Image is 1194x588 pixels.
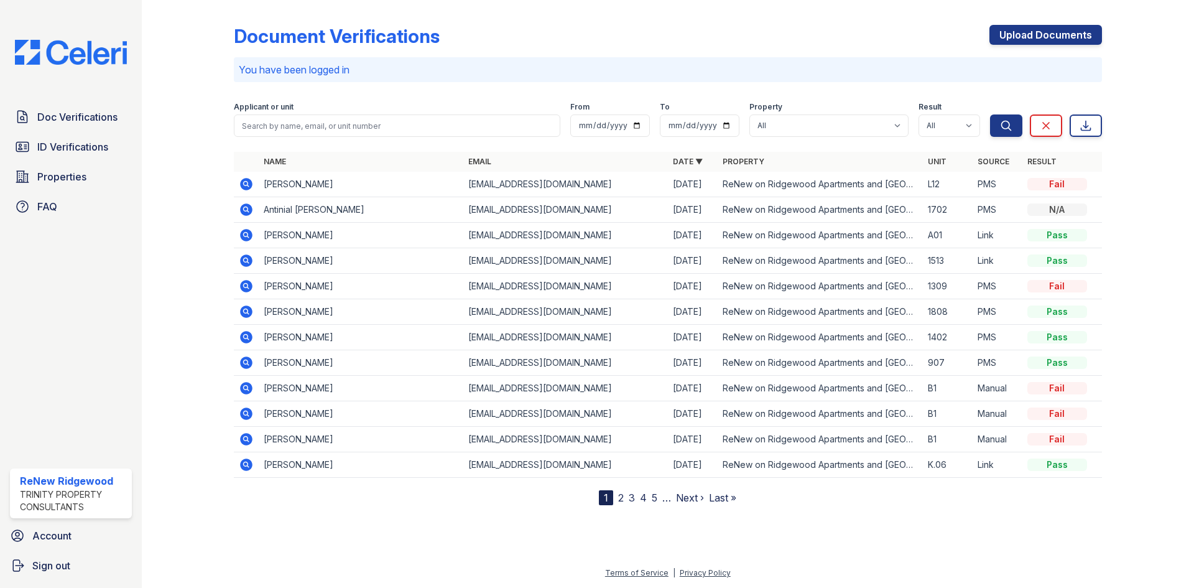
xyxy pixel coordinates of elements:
label: Result [919,102,942,112]
td: 1702 [923,197,973,223]
div: Fail [1027,178,1087,190]
div: Pass [1027,459,1087,471]
a: Doc Verifications [10,105,132,129]
td: [PERSON_NAME] [259,223,463,248]
a: Privacy Policy [680,568,731,577]
td: [PERSON_NAME] [259,248,463,274]
td: Link [973,248,1022,274]
td: [EMAIL_ADDRESS][DOMAIN_NAME] [463,401,668,427]
td: 1309 [923,274,973,299]
td: [PERSON_NAME] [259,172,463,197]
div: Pass [1027,331,1087,343]
td: ReNew on Ridgewood Apartments and [GEOGRAPHIC_DATA] [718,248,922,274]
td: B1 [923,401,973,427]
td: [DATE] [668,376,718,401]
td: [EMAIL_ADDRESS][DOMAIN_NAME] [463,427,668,452]
span: Sign out [32,558,70,573]
a: Date ▼ [673,157,703,166]
td: Manual [973,427,1022,452]
div: Document Verifications [234,25,440,47]
a: Terms of Service [605,568,669,577]
td: A01 [923,223,973,248]
td: [DATE] [668,427,718,452]
td: Manual [973,376,1022,401]
input: Search by name, email, or unit number [234,114,560,137]
div: Fail [1027,433,1087,446]
td: [EMAIL_ADDRESS][DOMAIN_NAME] [463,350,668,376]
span: Account [32,528,72,543]
td: B1 [923,376,973,401]
td: ReNew on Ridgewood Apartments and [GEOGRAPHIC_DATA] [718,197,922,223]
a: 5 [652,492,657,504]
a: Name [264,157,286,166]
td: [DATE] [668,452,718,478]
label: Applicant or unit [234,102,294,112]
div: Pass [1027,306,1087,318]
td: [DATE] [668,299,718,325]
td: [PERSON_NAME] [259,452,463,478]
span: … [662,490,671,505]
td: [EMAIL_ADDRESS][DOMAIN_NAME] [463,299,668,325]
p: You have been logged in [239,62,1097,77]
td: [DATE] [668,350,718,376]
td: PMS [973,274,1022,299]
a: ID Verifications [10,134,132,159]
td: PMS [973,325,1022,350]
label: Property [749,102,782,112]
td: ReNew on Ridgewood Apartments and [GEOGRAPHIC_DATA] [718,401,922,427]
td: ReNew on Ridgewood Apartments and [GEOGRAPHIC_DATA] [718,350,922,376]
div: ReNew Ridgewood [20,474,127,488]
label: To [660,102,670,112]
td: [EMAIL_ADDRESS][DOMAIN_NAME] [463,223,668,248]
a: Sign out [5,553,137,578]
td: PMS [973,172,1022,197]
div: N/A [1027,203,1087,216]
td: Antinial [PERSON_NAME] [259,197,463,223]
td: B1 [923,427,973,452]
td: [EMAIL_ADDRESS][DOMAIN_NAME] [463,248,668,274]
td: [PERSON_NAME] [259,350,463,376]
div: Fail [1027,280,1087,292]
td: [EMAIL_ADDRESS][DOMAIN_NAME] [463,376,668,401]
td: [EMAIL_ADDRESS][DOMAIN_NAME] [463,325,668,350]
a: Source [978,157,1009,166]
td: 907 [923,350,973,376]
a: Result [1027,157,1057,166]
div: Pass [1027,229,1087,241]
td: ReNew on Ridgewood Apartments and [GEOGRAPHIC_DATA] [718,325,922,350]
td: [DATE] [668,248,718,274]
td: ReNew on Ridgewood Apartments and [GEOGRAPHIC_DATA] [718,172,922,197]
td: Link [973,452,1022,478]
td: [EMAIL_ADDRESS][DOMAIN_NAME] [463,197,668,223]
span: ID Verifications [37,139,108,154]
a: Next › [676,492,704,504]
span: Doc Verifications [37,110,118,124]
td: ReNew on Ridgewood Apartments and [GEOGRAPHIC_DATA] [718,223,922,248]
a: Account [5,523,137,548]
td: [PERSON_NAME] [259,325,463,350]
td: [DATE] [668,223,718,248]
td: [EMAIL_ADDRESS][DOMAIN_NAME] [463,172,668,197]
td: ReNew on Ridgewood Apartments and [GEOGRAPHIC_DATA] [718,299,922,325]
td: ReNew on Ridgewood Apartments and [GEOGRAPHIC_DATA] [718,274,922,299]
span: Properties [37,169,86,184]
a: Email [468,157,491,166]
div: Pass [1027,357,1087,369]
td: PMS [973,350,1022,376]
span: FAQ [37,199,57,214]
td: Link [973,223,1022,248]
div: | [673,568,675,577]
a: Upload Documents [989,25,1102,45]
a: Property [723,157,764,166]
td: PMS [973,197,1022,223]
td: PMS [973,299,1022,325]
a: 2 [618,492,624,504]
a: Unit [928,157,946,166]
div: Pass [1027,254,1087,267]
td: [DATE] [668,325,718,350]
a: 3 [629,492,635,504]
img: CE_Logo_Blue-a8612792a0a2168367f1c8372b55b34899dd931a85d93a1a3d3e32e68fde9ad4.png [5,40,137,65]
td: ReNew on Ridgewood Apartments and [GEOGRAPHIC_DATA] [718,452,922,478]
a: FAQ [10,194,132,219]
